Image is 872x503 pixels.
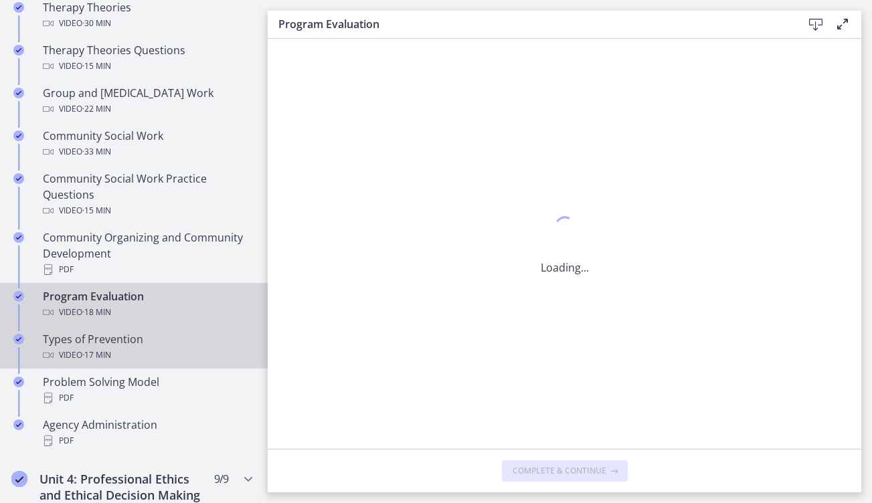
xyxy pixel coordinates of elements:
[82,144,111,160] span: · 33 min
[43,288,252,320] div: Program Evaluation
[43,390,252,406] div: PDF
[43,417,252,449] div: Agency Administration
[43,171,252,219] div: Community Social Work Practice Questions
[13,45,24,56] i: Completed
[82,304,111,320] span: · 18 min
[214,471,228,487] span: 9 / 9
[13,88,24,98] i: Completed
[43,262,252,278] div: PDF
[43,128,252,160] div: Community Social Work
[13,232,24,243] i: Completed
[43,15,252,31] div: Video
[43,144,252,160] div: Video
[82,58,111,74] span: · 15 min
[43,347,252,363] div: Video
[43,203,252,219] div: Video
[43,101,252,117] div: Video
[43,374,252,406] div: Problem Solving Model
[13,291,24,302] i: Completed
[43,58,252,74] div: Video
[502,460,628,482] button: Complete & continue
[43,85,252,117] div: Group and [MEDICAL_DATA] Work
[13,419,24,430] i: Completed
[13,173,24,184] i: Completed
[13,377,24,387] i: Completed
[82,101,111,117] span: · 22 min
[43,42,252,74] div: Therapy Theories Questions
[13,2,24,13] i: Completed
[13,130,24,141] i: Completed
[43,229,252,278] div: Community Organizing and Community Development
[39,471,203,503] h2: Unit 4: Professional Ethics and Ethical Decision Making
[82,15,111,31] span: · 30 min
[541,213,589,243] div: 1
[43,331,252,363] div: Types of Prevention
[513,466,606,476] span: Complete & continue
[13,334,24,344] i: Completed
[11,471,27,487] i: Completed
[82,203,111,219] span: · 15 min
[541,260,589,276] p: Loading...
[43,304,252,320] div: Video
[43,433,252,449] div: PDF
[278,16,781,32] h3: Program Evaluation
[82,347,111,363] span: · 17 min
